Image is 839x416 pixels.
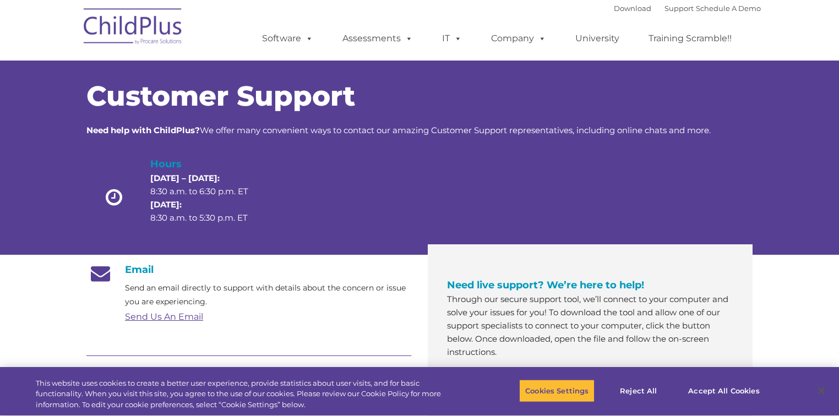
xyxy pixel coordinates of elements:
a: Assessments [331,28,424,50]
strong: [DATE]: [150,199,182,210]
strong: [DATE] – [DATE]: [150,173,220,183]
span: Need live support? We’re here to help! [447,279,644,291]
a: Training Scramble!! [638,28,743,50]
a: University [564,28,630,50]
a: Download [614,4,651,13]
a: IT [431,28,473,50]
a: Send Us An Email [125,311,203,322]
button: Reject All [604,379,673,402]
p: Through our secure support tool, we’ll connect to your computer and solve your issues for you! To... [447,293,733,359]
div: This website uses cookies to create a better user experience, provide statistics about user visit... [36,378,461,410]
span: We offer many convenient ways to contact our amazing Customer Support representatives, including ... [86,125,711,135]
button: Cookies Settings [519,379,595,402]
span: Customer Support [86,79,355,113]
img: ChildPlus by Procare Solutions [78,1,188,56]
h4: Email [86,264,411,276]
a: Support [664,4,694,13]
strong: Need help with ChildPlus? [86,125,200,135]
button: Close [809,379,833,403]
font: | [614,4,761,13]
button: Accept All Cookies [682,379,765,402]
a: Software [251,28,324,50]
h4: Hours [150,156,267,172]
a: Company [480,28,557,50]
a: Schedule A Demo [696,4,761,13]
p: Send an email directly to support with details about the concern or issue you are experiencing. [125,281,411,309]
p: 8:30 a.m. to 6:30 p.m. ET 8:30 a.m. to 5:30 p.m. ET [150,172,267,225]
